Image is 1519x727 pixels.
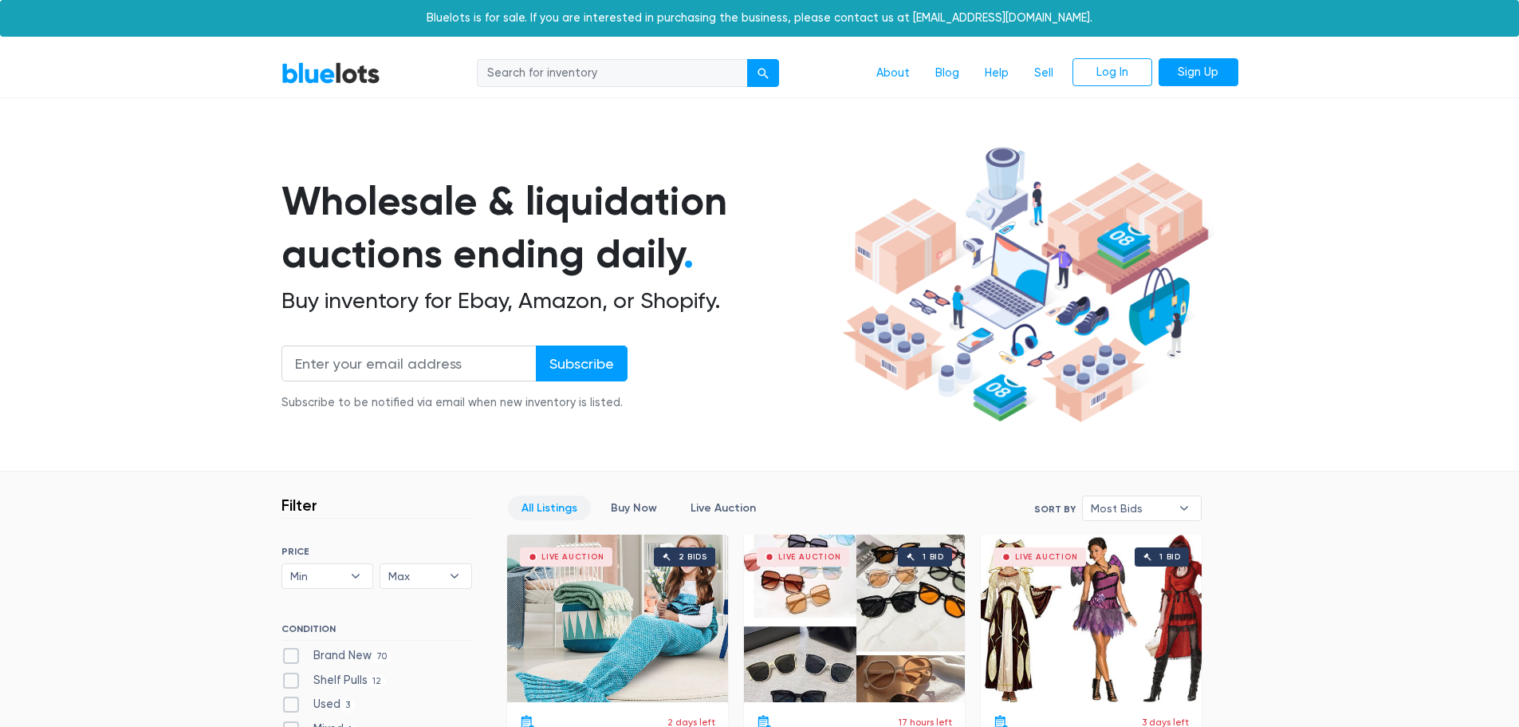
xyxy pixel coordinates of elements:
[1015,553,1078,561] div: Live Auction
[536,346,628,381] input: Subscribe
[339,564,372,588] b: ▾
[281,696,356,713] label: Used
[507,535,728,702] a: Live Auction 2 bids
[1167,496,1201,520] b: ▾
[778,553,841,561] div: Live Auction
[923,58,972,89] a: Blog
[281,672,387,689] label: Shelf Pulls
[290,564,343,588] span: Min
[1072,58,1152,87] a: Log In
[438,564,471,588] b: ▾
[281,287,836,314] h2: Buy inventory for Ebay, Amazon, or Shopify.
[281,623,472,641] h6: CONDITION
[981,535,1202,702] a: Live Auction 1 bid
[677,496,769,520] a: Live Auction
[368,675,387,688] span: 12
[388,564,441,588] span: Max
[1159,58,1238,87] a: Sign Up
[744,535,965,702] a: Live Auction 1 bid
[281,546,472,557] h6: PRICE
[836,140,1214,430] img: hero-ee84e7d0318cb26816c560f6b4441b76977f77a177738b4e94f68c95b2b83dbb.png
[923,553,944,561] div: 1 bid
[1021,58,1066,89] a: Sell
[541,553,604,561] div: Live Auction
[972,58,1021,89] a: Help
[281,175,836,281] h1: Wholesale & liquidation auctions ending daily
[679,553,707,561] div: 2 bids
[372,650,392,663] span: 70
[597,496,671,520] a: Buy Now
[477,59,748,88] input: Search for inventory
[864,58,923,89] a: About
[1091,496,1171,520] span: Most Bids
[281,647,392,665] label: Brand New
[281,496,317,515] h3: Filter
[340,700,356,713] span: 3
[508,496,591,520] a: All Listings
[281,394,628,412] div: Subscribe to be notified via email when new inventory is listed.
[281,346,537,381] input: Enter your email address
[683,230,694,278] span: .
[281,61,380,85] a: BlueLots
[1159,553,1181,561] div: 1 bid
[1034,502,1076,516] label: Sort By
